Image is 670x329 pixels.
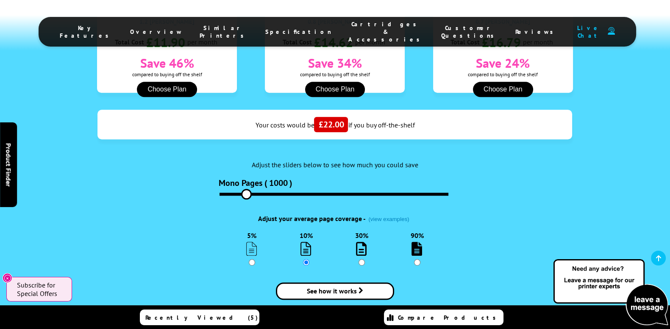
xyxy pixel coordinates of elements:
button: Choose Plan [473,82,533,97]
span: Cartridges & Accessories [348,20,424,43]
img: 30% [356,242,367,256]
span: Customer Questions [441,24,498,39]
div: Your costs would be if you buy off-the-shelf [102,116,568,133]
span: compared to buying off the shelf [300,71,370,77]
span: compared to buying off the shelf [132,71,202,77]
span: Specification [265,28,331,36]
input: 10% 10% [303,259,309,265]
img: 10% [300,242,311,256]
span: 30% [355,231,368,240]
label: 1000 [269,177,288,188]
span: Overview [130,28,183,36]
img: Open Live Chat window [551,258,670,327]
button: Close [3,273,12,283]
span: ) [289,177,292,188]
span: Save 34% [300,55,370,71]
span: Product Finder [4,143,13,186]
div: Adjust the sliders below to see how much you could save [20,160,650,169]
span: Reviews [515,28,558,36]
img: user-headset-duotone.svg [608,27,615,35]
span: Save 24% [468,55,538,71]
span: Live Chat [575,24,603,39]
span: 10% [299,231,312,240]
button: Choose Plan [305,82,365,97]
span: Subscribe for Special Offers [17,281,64,298]
span: compared to buying off the shelf [468,71,538,77]
span: 5% [247,231,256,240]
span: Key Features [60,24,113,39]
span: Save 46% [132,55,202,71]
input: 90% 90% [414,259,420,265]
span: 90% [410,231,423,240]
button: Choose Plan [137,82,197,97]
a: Recently Viewed (5) [140,310,259,325]
span: Recently Viewed (5) [145,314,258,321]
a: Compare Products [384,310,503,325]
img: 90% [411,242,422,256]
span: Compare Products [398,314,500,321]
a: brother-contract-details [276,282,394,300]
button: (view examples) [366,216,411,223]
span: £22.00 [314,117,348,132]
div: Adjust your average page coverage - [83,214,587,223]
input: 5% 5% [249,259,255,265]
img: 5% [246,242,257,256]
span: Similar Printers [200,24,248,39]
span: Mono Pages ( [219,177,267,188]
input: 30% 30% [359,259,365,265]
span: See how it works [307,287,357,295]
